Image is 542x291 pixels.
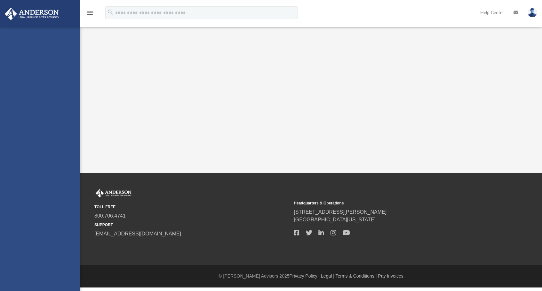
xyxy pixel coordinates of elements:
[94,189,133,197] img: Anderson Advisors Platinum Portal
[3,8,61,20] img: Anderson Advisors Platinum Portal
[94,222,289,228] small: SUPPORT
[94,204,289,210] small: TOLL FREE
[294,217,376,222] a: [GEOGRAPHIC_DATA][US_STATE]
[86,9,94,17] i: menu
[294,209,387,215] a: [STREET_ADDRESS][PERSON_NAME]
[94,213,126,218] a: 800.706.4741
[80,273,542,280] div: © [PERSON_NAME] Advisors 2025
[378,273,403,279] a: Pay Invoices
[294,200,489,206] small: Headquarters & Operations
[528,8,537,17] img: User Pic
[290,273,320,279] a: Privacy Policy |
[336,273,377,279] a: Terms & Conditions |
[321,273,334,279] a: Legal |
[86,12,94,17] a: menu
[94,231,181,236] a: [EMAIL_ADDRESS][DOMAIN_NAME]
[107,9,114,16] i: search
